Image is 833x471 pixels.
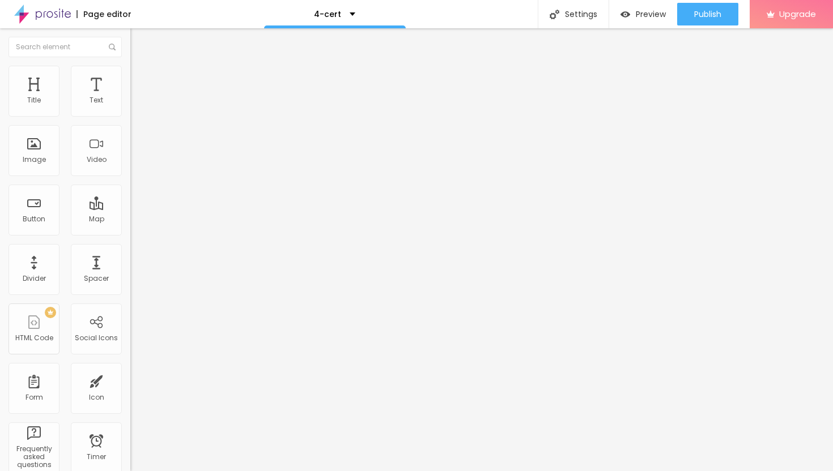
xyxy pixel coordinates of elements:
[25,393,43,401] div: Form
[11,445,56,469] div: Frequently asked questions
[314,10,341,18] p: 4-cert
[89,393,104,401] div: Icon
[27,96,41,104] div: Title
[87,156,107,164] div: Video
[23,275,46,282] div: Divider
[76,10,131,18] div: Page editor
[87,453,106,461] div: Timer
[779,9,816,19] span: Upgrade
[694,10,721,19] span: Publish
[75,334,118,342] div: Social Icons
[609,3,677,25] button: Preview
[109,44,116,50] img: Icone
[15,334,53,342] div: HTML Code
[620,10,630,19] img: view-1.svg
[8,37,122,57] input: Search element
[89,215,104,223] div: Map
[84,275,109,282] div: Spacer
[677,3,738,25] button: Publish
[550,10,559,19] img: Icone
[90,96,103,104] div: Text
[23,156,46,164] div: Image
[636,10,666,19] span: Preview
[23,215,45,223] div: Button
